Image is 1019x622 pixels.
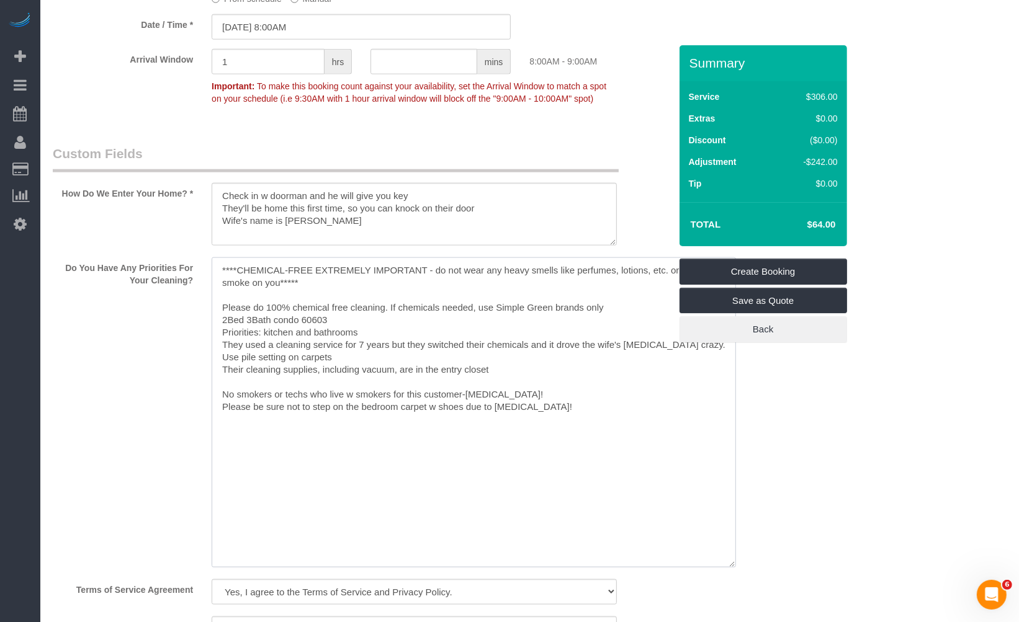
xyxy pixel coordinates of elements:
input: MM/DD/YYYY HH:MM [212,14,511,40]
div: -$242.00 [777,156,837,168]
span: 6 [1002,580,1012,590]
span: To make this booking count against your availability, set the Arrival Window to match a spot on y... [212,81,606,104]
a: Save as Quote [680,288,847,314]
span: hrs [325,49,352,74]
legend: Custom Fields [53,144,619,172]
a: Back [680,316,847,342]
div: $0.00 [777,177,837,190]
label: How Do We Enter Your Home? * [43,183,202,200]
strong: Important: [212,81,254,91]
label: Tip [689,177,702,190]
div: ($0.00) [777,134,837,146]
iframe: Intercom live chat [977,580,1007,610]
label: Do You Have Any Priorities For Your Cleaning? [43,257,202,287]
a: Create Booking [680,259,847,285]
div: 8:00AM - 9:00AM [520,49,679,68]
div: $0.00 [777,112,837,125]
label: Service [689,91,720,103]
label: Arrival Window [43,49,202,66]
h4: $64.00 [770,220,835,230]
label: Adjustment [689,156,737,168]
label: Discount [689,134,726,146]
span: mins [477,49,511,74]
div: $306.00 [777,91,837,103]
strong: Total [691,219,721,229]
img: Automaid Logo [7,12,32,30]
label: Date / Time * [43,14,202,31]
label: Extras [689,112,716,125]
label: Terms of Service Agreement [43,579,202,596]
h3: Summary [689,56,841,70]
